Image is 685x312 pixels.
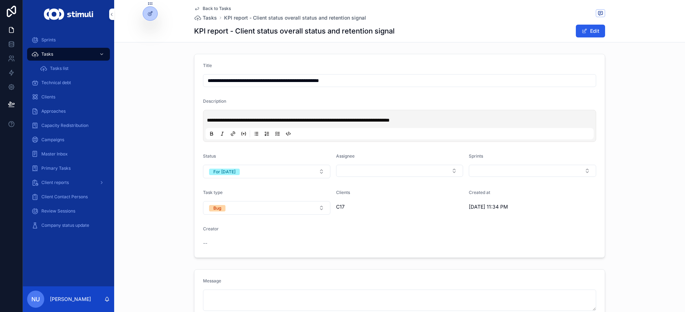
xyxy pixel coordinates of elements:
a: Client reports [27,176,110,189]
span: Review Sessions [41,208,75,214]
a: Primary Tasks [27,162,110,175]
span: Capacity Redistribution [41,123,88,128]
span: Tasks [41,51,53,57]
a: Master Inbox [27,148,110,160]
span: Primary Tasks [41,165,71,171]
a: Technical debt [27,76,110,89]
a: Approaches [27,105,110,118]
span: [DATE] 11:34 PM [469,203,563,210]
a: Clients [27,91,110,103]
span: Clients [41,94,55,100]
span: Description [203,98,226,104]
div: Bug [213,205,221,211]
span: Task type [203,190,223,195]
span: Tasks [203,14,217,21]
button: Select Button [203,165,330,178]
span: NU [31,295,40,303]
span: Company status update [41,223,89,228]
img: App logo [44,9,93,20]
a: Client Contact Persons [27,190,110,203]
button: Select Button [469,165,596,177]
span: Message [203,278,221,283]
div: scrollable content [23,29,114,241]
button: Select Button [336,165,463,177]
span: Sprints [469,153,483,159]
a: Tasks [194,14,217,21]
span: Created at [469,190,490,195]
span: Master Inbox [41,151,68,157]
span: -- [203,240,207,247]
a: Tasks list [36,62,110,75]
span: Sprints [41,37,56,43]
div: For [DATE] [213,169,235,175]
a: Tasks [27,48,110,61]
a: Campaigns [27,133,110,146]
a: KPI report - Client status overall status and retention signal [224,14,366,21]
span: C17 [336,203,345,210]
a: Back to Tasks [194,6,231,11]
span: Title [203,63,212,68]
span: Tasks list [50,66,68,71]
span: Back to Tasks [203,6,231,11]
span: Creator [203,226,219,231]
h1: KPI report - Client status overall status and retention signal [194,26,395,36]
span: Clients [336,190,350,195]
a: Review Sessions [27,205,110,218]
span: Assignee [336,153,355,159]
span: Approaches [41,108,66,114]
span: Status [203,153,216,159]
a: Sprints [27,34,110,46]
span: Technical debt [41,80,71,86]
button: Edit [576,25,605,37]
p: [PERSON_NAME] [50,296,91,303]
a: Company status update [27,219,110,232]
button: Select Button [203,201,330,215]
span: Client Contact Persons [41,194,88,200]
span: Campaigns [41,137,64,143]
a: Capacity Redistribution [27,119,110,132]
span: Client reports [41,180,69,185]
